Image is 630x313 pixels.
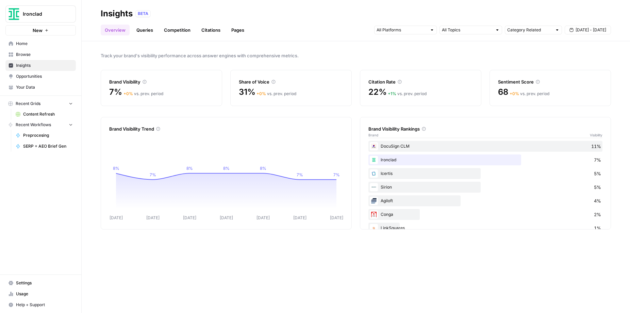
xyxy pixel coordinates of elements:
[101,52,611,59] span: Track your brand's visibility performance across answer engines with comprehensive metrics.
[5,60,76,71] a: Insights
[146,215,160,220] tspan: [DATE]
[260,166,266,171] tspan: 8%
[183,215,196,220] tspan: [DATE]
[113,166,119,171] tspan: 8%
[510,91,519,96] span: + 0 %
[16,291,73,297] span: Usage
[368,132,378,138] span: Brand
[368,209,602,220] div: Conga
[5,38,76,49] a: Home
[256,91,296,97] div: vs. prev. period
[239,78,343,85] div: Share of Voice
[16,101,40,107] span: Recent Grids
[101,8,133,19] div: Insights
[370,156,378,164] img: 0qc88aitsfr0m4xmpxfocovkkx8i
[388,91,396,96] span: + 1 %
[256,91,266,96] span: + 0 %
[576,27,606,33] span: [DATE] - [DATE]
[109,78,214,85] div: Brand Visibility
[368,195,602,206] div: Agiloft
[16,122,51,128] span: Recent Workflows
[5,278,76,288] a: Settings
[594,197,601,204] span: 4%
[13,141,76,152] a: SERP + AEO Brief Gen
[33,27,43,34] span: New
[239,87,255,98] span: 31%
[5,288,76,299] a: Usage
[368,125,602,132] div: Brand Visibility Rankings
[498,78,602,85] div: Sentiment Score
[16,73,73,79] span: Opportunities
[256,215,270,220] tspan: [DATE]
[23,132,73,138] span: Preprocesing
[8,8,20,20] img: Ironclad Logo
[370,210,378,219] img: m3dkafccayqy3rmiis8gonylk8i1
[368,87,386,98] span: 22%
[5,299,76,310] button: Help + Support
[101,25,130,35] a: Overview
[109,87,122,98] span: 7%
[5,25,76,35] button: New
[594,184,601,191] span: 5%
[23,11,64,17] span: Ironclad
[368,78,473,85] div: Citation Rate
[370,224,378,232] img: q0dsrjl6enux895t4ali37xwv850
[370,169,378,178] img: itx2cnul82pu1sysyqwfj2007cqt
[594,225,601,232] span: 1%
[442,27,492,33] input: All Topics
[16,62,73,69] span: Insights
[16,84,73,90] span: Your Data
[5,99,76,109] button: Recent Grids
[5,5,76,23] button: Workspace: Ironclad
[293,215,306,220] tspan: [DATE]
[13,130,76,141] a: Preprocesing
[297,172,303,177] tspan: 7%
[23,143,73,149] span: SERP + AEO Brief Gen
[368,182,602,193] div: Sirion
[227,25,248,35] a: Pages
[594,170,601,177] span: 5%
[498,87,508,98] span: 68
[123,91,163,97] div: vs. prev. period
[368,154,602,165] div: Ironclad
[594,156,601,163] span: 7%
[594,211,601,218] span: 2%
[5,71,76,82] a: Opportunities
[110,215,123,220] tspan: [DATE]
[132,25,157,35] a: Queries
[16,280,73,286] span: Settings
[377,27,427,33] input: All Platforms
[330,215,343,220] tspan: [DATE]
[160,25,195,35] a: Competition
[368,223,602,234] div: LinkSquares
[590,132,602,138] span: Visibility
[186,166,193,171] tspan: 8%
[16,51,73,58] span: Browse
[23,111,73,117] span: Content Refresh
[370,142,378,150] img: 3tdbqfgeh825oo8dhwsht0o5zsi9
[123,91,133,96] span: + 0 %
[16,41,73,47] span: Home
[368,141,602,152] div: DocuSign CLM
[109,125,343,132] div: Brand Visibility Trend
[565,26,611,34] button: [DATE] - [DATE]
[333,172,340,177] tspan: 7%
[591,143,601,150] span: 11%
[135,10,151,17] div: BETA
[16,302,73,308] span: Help + Support
[388,91,427,97] div: vs. prev. period
[223,166,230,171] tspan: 8%
[5,120,76,130] button: Recent Workflows
[370,183,378,191] img: dbkqft2vwez47ombc08qf620j0rj
[5,82,76,93] a: Your Data
[370,197,378,205] img: pvbc5e4ua90ali5aebi2l4v58m89
[5,49,76,60] a: Browse
[150,172,156,177] tspan: 7%
[510,91,549,97] div: vs. prev. period
[507,27,552,33] input: Category Related
[220,215,233,220] tspan: [DATE]
[13,109,76,120] a: Content Refresh
[368,168,602,179] div: Icertis
[197,25,225,35] a: Citations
